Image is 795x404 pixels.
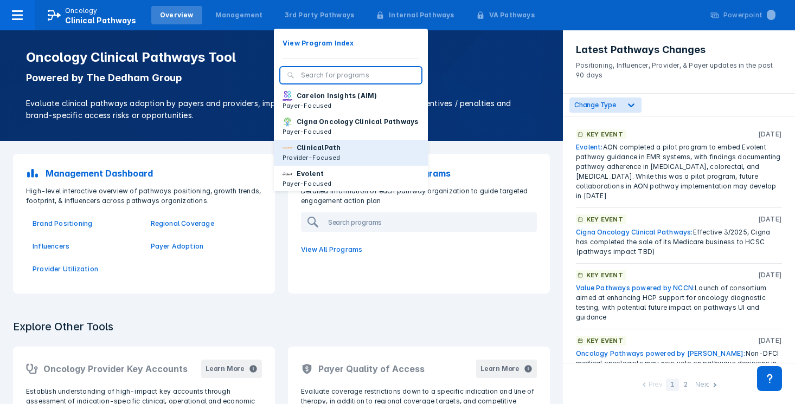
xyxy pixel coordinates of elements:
div: Learn More [480,364,520,374]
button: Carelon Insights (AIM)Payer-Focused [274,88,428,114]
p: [DATE] [758,336,782,346]
p: [DATE] [758,214,782,224]
p: Cigna Oncology Clinical Pathways [297,117,418,127]
input: Search programs [324,213,536,231]
h3: Explore Other Tools [7,313,120,340]
a: Brand Positioning [33,219,138,229]
a: Management [207,6,272,24]
button: View Program Index [274,35,428,51]
div: Non-DFCI medical oncologists may now vote on pathways decisions in committee meetings as of Q2 2025 [576,349,782,378]
p: Payer-Focused [283,101,377,110]
h2: Payer Quality of Access [318,362,425,375]
p: Positioning, Influencer, Provider, & Payer updates in the past 90 days [576,56,782,80]
p: [DATE] [758,270,782,280]
a: Provider Utilization [33,264,138,274]
a: Overview [151,6,202,24]
p: Provider-Focused [283,153,341,162]
p: Carelon Insights (AIM) [297,91,377,101]
span: Change Type [574,101,616,109]
div: Management [215,10,263,20]
a: Payer Adoption [151,242,256,251]
div: 3rd Party Pathways [285,10,355,20]
div: 1 [666,379,679,391]
p: [DATE] [758,129,782,139]
a: Evolent: [576,143,603,151]
p: Detailed information of each pathway organization to guide targeted engagement action plan [294,186,543,206]
p: High-level interactive overview of pathways positioning, growth trends, footprint, & influencers ... [20,186,268,206]
div: VA Pathways [489,10,535,20]
a: Value Pathways powered by NCCN: [576,284,695,292]
a: Management Dashboard [20,160,268,186]
div: Internal Pathways [389,10,454,20]
span: Clinical Pathways [65,16,136,25]
a: View All Programs [294,238,543,261]
a: Regional Coverage [151,219,256,229]
a: 3rd Party Pathways [276,6,363,24]
button: EvolentPayer-Focused [274,166,428,192]
h1: Oncology Clinical Pathways Tool [26,50,537,65]
div: 2 [679,379,692,391]
img: cigna-oncology-clinical-pathways.png [283,117,292,127]
div: Next [695,380,709,391]
input: Search for programs [301,70,415,80]
div: Overview [160,10,194,20]
p: Payer-Focused [283,179,332,188]
p: Evaluate clinical pathways adoption by payers and providers, implementation sophistication, finan... [26,97,537,121]
h2: Oncology Provider Key Accounts [43,362,188,375]
div: Launch of consortium aimed at enhancing HCP support for oncology diagnostic testing, with potenti... [576,283,782,322]
button: ClinicalPathProvider-Focused [274,140,428,166]
p: Key Event [586,129,623,139]
p: ClinicalPath [297,143,341,153]
p: Oncology [65,6,98,16]
p: Powered by The Dedham Group [26,71,537,84]
a: Influencers [33,242,138,251]
div: Powerpoint [723,10,775,20]
p: Management Dashboard [46,167,153,180]
p: Key Event [586,214,623,224]
p: Evolent [297,169,324,179]
p: View Program Index [283,38,354,48]
button: Learn More [476,360,537,378]
div: Contact Support [757,366,782,391]
button: Learn More [201,360,262,378]
img: carelon-insights.png [283,91,292,101]
div: Effective 3/2025, Cigna has completed the sale of its Medicare business to HCSC (pathways impact ... [576,227,782,257]
button: Cigna Oncology Clinical PathwaysPayer-Focused [274,114,428,140]
div: Learn More [206,364,245,374]
a: Oncology Pathways powered by [PERSON_NAME]: [576,349,746,357]
img: via-oncology.png [283,143,292,153]
div: AON completed a pilot program to embed Evolent pathway guidance in EMR systems, with findings doc... [576,142,782,201]
h3: Latest Pathways Changes [576,43,782,56]
img: new-century-health.png [283,169,292,179]
p: Key Event [586,270,623,280]
a: Cigna Oncology Clinical Pathways: [576,228,693,236]
p: Payer-Focused [283,127,418,136]
p: Key Event [586,336,623,346]
div: Prev [649,380,663,391]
